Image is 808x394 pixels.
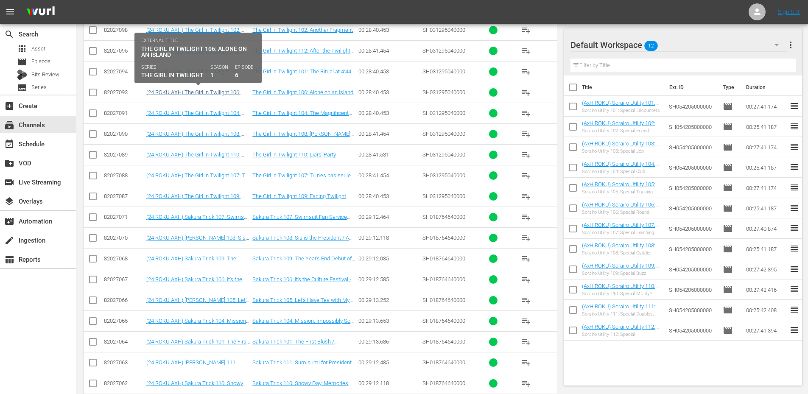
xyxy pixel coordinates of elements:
[718,75,741,99] th: Type
[422,172,465,179] span: SH031295040000
[146,214,250,233] a: (24 ROKU AXH) Sakura Trick 107: Swimsuit Fan Service with Bonus Slippage / Shopping with Yuu
[743,239,789,259] td: 00:25:41.187
[146,89,244,102] a: (24 ROKU AXH) The Girl in Twilight 106: Alone on an Island
[17,57,27,67] span: Episode
[146,255,240,274] a: (24 ROKU AXH) Sakura Trick 109: The Year's End Debut of S, B, J, K / Mission: Impossibly Sour II?!
[723,101,733,112] span: Episode
[582,120,659,133] a: (AxH ROKU) Sorairo Utility 102: Special Friend
[665,96,720,117] td: SH054205000000
[723,264,733,274] span: Episode
[516,332,536,352] button: playlist_add
[358,89,419,95] div: 00:28:40.453
[582,128,662,134] div: Sorairo Utility 102: Special Friend
[521,378,531,388] span: playlist_add
[422,318,465,324] span: SH018764640000
[521,129,531,139] span: playlist_add
[104,318,144,324] div: 82027065
[422,359,465,366] span: SH018764640000
[516,373,536,394] button: playlist_add
[743,117,789,137] td: 00:25:41.187
[146,131,244,143] a: (24 ROKU AXH) The Girl in Twilight 108: [PERSON_NAME] and [PERSON_NAME]
[516,103,536,123] button: playlist_add
[786,40,796,50] span: more_vert
[252,297,354,310] a: Sakura Trick 105: Let's Have Tea with My Sister / Witches, Apples, and My Big Sister
[4,139,14,149] span: Schedule
[665,259,720,279] td: SH054205000000
[104,27,144,33] div: 82027098
[521,274,531,285] span: playlist_add
[104,214,144,220] div: 82027071
[516,249,536,269] button: playlist_add
[422,214,465,220] span: SH018764640000
[422,276,465,282] span: SH018764640000
[521,108,531,118] span: playlist_add
[516,269,536,290] button: playlist_add
[582,189,662,195] div: Sorairo Utility 105: Special Training
[104,110,144,116] div: 82027091
[358,193,419,199] div: 00:28:40.453
[521,316,531,326] span: playlist_add
[743,320,789,341] td: 00:27:41.394
[31,57,50,66] span: Episode
[723,285,733,295] span: Episode
[104,255,144,262] div: 82027068
[104,338,144,345] div: 82027064
[516,165,536,186] button: playlist_add
[723,325,733,335] span: Episode
[4,29,14,39] span: Search
[146,359,243,372] a: (24 ROKU AXH) [PERSON_NAME] 111: Sumisumi for President / Blushing Truth
[252,338,343,351] a: Sakura Trick 101: The First Blush / [PERSON_NAME], Balconies, and Girls
[665,117,720,137] td: SH054205000000
[582,169,662,174] div: Sorairo Utility 104: Special Club
[516,311,536,331] button: playlist_add
[789,162,800,172] span: reorder
[582,201,659,214] a: (AxH ROKU) Sorairo Utility 106: Special Round
[422,68,465,75] span: SH031295040000
[664,75,718,99] th: Ext. ID
[422,110,465,116] span: SH031295040000
[582,303,659,316] a: (AxH ROKU) Sorairo Utility 111: Special Doubles Match
[146,318,249,337] a: (24 ROKU AXH) Sakura Trick 104: Mission: Impossibly Sour / Are You Testing My Courage?!
[723,224,733,234] span: Episode
[665,320,720,341] td: SH054205000000
[422,131,465,137] span: SH031295040000
[521,358,531,368] span: playlist_add
[358,318,419,324] div: 00:29:13.653
[358,27,419,33] div: 00:28:40.453
[146,151,244,164] a: (24 ROKU AXH) The Girl in Twilight 110: Liars' Party
[723,122,733,132] span: Episode
[358,110,419,116] div: 00:28:40.453
[516,352,536,373] button: playlist_add
[743,178,789,198] td: 00:27:41.174
[146,193,244,206] a: (24 ROKU AXH) The Girl in Twilight 109: Facing Twilight
[789,182,800,193] span: reorder
[741,75,792,99] th: Duration
[104,297,144,303] div: 82027066
[252,68,351,75] a: The Girl in Twilight 101: The Ritual at 4:44
[582,161,659,173] a: (AxH ROKU) Sorairo Utility 104: Special Club
[521,67,531,77] span: playlist_add
[516,82,536,103] button: playlist_add
[516,290,536,310] button: playlist_add
[778,8,800,15] a: Sign Out
[17,83,27,93] span: Series
[17,70,27,80] div: Bits Review
[516,61,536,82] button: playlist_add
[521,233,531,243] span: playlist_add
[789,284,800,294] span: reorder
[4,101,14,111] span: Create
[4,196,14,207] span: Overlays
[252,193,346,199] a: The Girl in Twilight 109: Facing Twilight
[104,276,144,282] div: 82027067
[521,87,531,98] span: playlist_add
[789,121,800,131] span: reorder
[422,338,465,345] span: SH018764640000
[516,41,536,61] button: playlist_add
[252,131,354,143] a: The Girl in Twilight 108: [PERSON_NAME] and [PERSON_NAME]
[146,338,250,358] a: (24 ROKU AXH) Sakura Trick 101: The First Blush / [PERSON_NAME], Balconies, and Girls
[665,178,720,198] td: SH054205000000
[146,297,249,316] a: (24 ROKU AXH) [PERSON_NAME] 105: Let's Have Tea with My Sister / Witches, Apples, and My Big Sister
[789,264,800,274] span: reorder
[358,131,419,137] div: 00:28:41.454
[582,250,662,256] div: Sorairo Utility 108: Special Caddie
